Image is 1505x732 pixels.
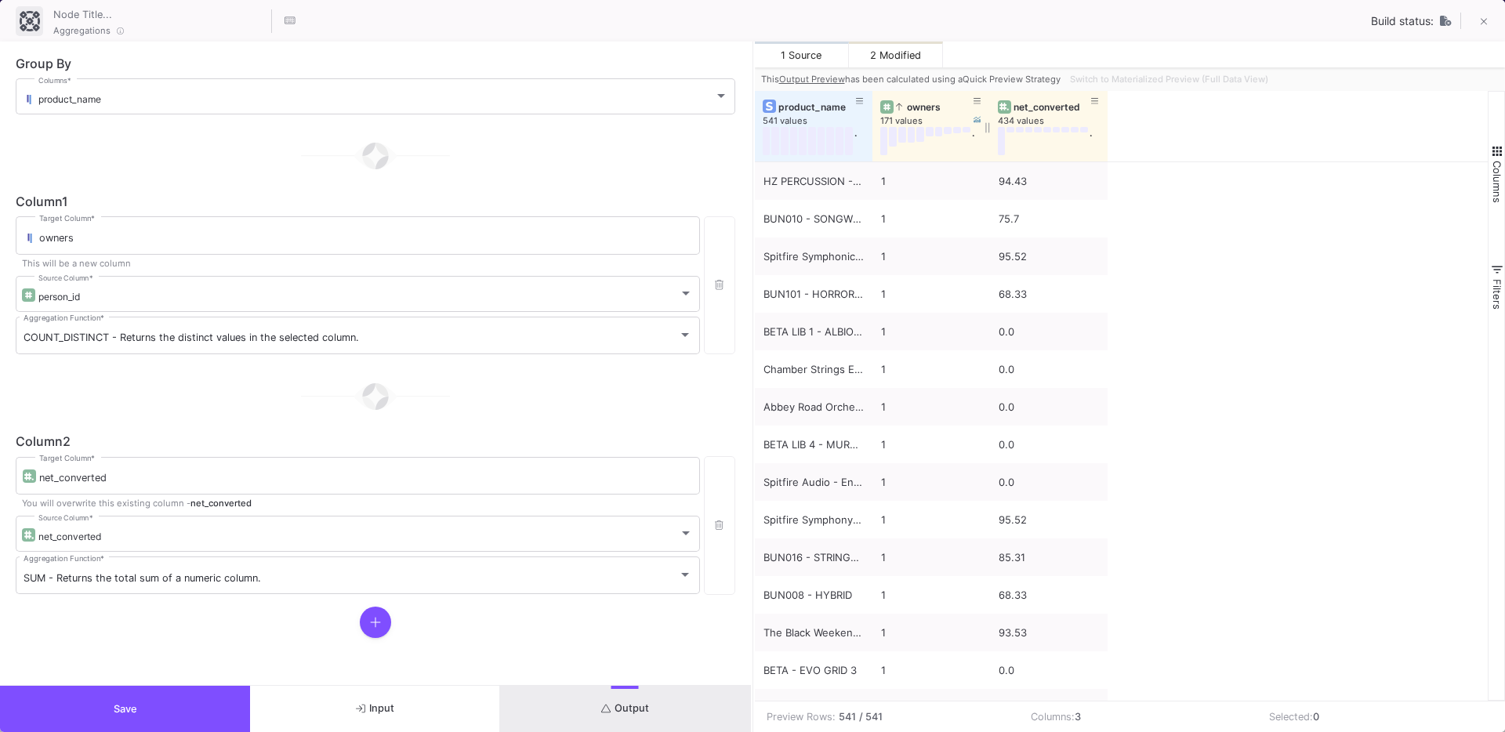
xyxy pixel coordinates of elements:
[763,238,864,275] div: Spitfire Symphonic Duo
[763,201,864,237] div: BUN010 - SONGWRITER
[356,702,394,714] span: Input
[16,435,735,448] div: Column
[23,95,34,105] img: columns.svg
[881,539,981,576] div: 1
[767,709,836,724] div: Preview Rows:
[881,614,981,651] div: 1
[274,5,306,37] button: Hotkeys List
[601,702,649,714] span: Output
[999,238,1099,275] div: 95.52
[1371,15,1434,27] span: Build status:
[999,652,1099,689] div: 0.0
[763,426,864,463] div: BETA LIB 4 - MURAL 2 V1.5
[53,24,111,37] span: Aggregations
[1019,701,1257,732] td: Columns:
[881,201,981,237] div: 1
[500,686,750,732] button: Output
[839,709,856,724] b: 541
[190,498,252,509] span: net_converted
[849,42,943,67] button: 2 Modified
[16,56,71,71] span: Group By
[763,577,864,614] div: BUN008 - HYBRID
[763,276,864,313] div: BUN101 - HORROR/ THRILLER/ SUSPENSE
[16,257,700,270] p: This will be a new column
[999,502,1099,538] div: 95.52
[763,351,864,388] div: Chamber Strings Expansion BETA
[38,291,80,303] span: person_id
[1491,279,1503,310] span: Filters
[999,577,1099,614] div: 68.33
[63,433,71,449] span: 2
[778,101,856,113] div: product_name
[1313,711,1319,723] b: 0
[999,690,1099,727] div: 0.0
[24,572,261,584] span: SUM - Returns the total sum of a numeric column.
[763,464,864,501] div: Spitfire Audio - Ensemble Dummy Content
[24,234,35,244] img: columns.svg
[881,690,981,727] div: 1
[1090,127,1092,155] div: .
[999,313,1099,350] div: 0.0
[779,74,845,85] u: Output Preview
[763,652,864,689] div: BETA - EVO GRID 3
[880,115,998,127] div: 171 values
[999,389,1099,426] div: 0.0
[963,74,1061,85] a: Quick Preview Strategy
[16,497,700,509] p: You will overwrite this existing column -
[763,614,864,651] div: The Black Weekend 2018
[881,276,981,313] div: 1
[38,93,101,105] span: product_name
[763,502,864,538] div: Spitfire Symphony Orchestra Professional Windows SSD
[999,201,1099,237] div: 75.7
[999,351,1099,388] div: 0.0
[1014,101,1091,113] div: net_converted
[881,577,981,614] div: 1
[881,351,981,388] div: 1
[763,690,864,727] div: (Beta) [PERSON_NAME] '3'
[781,49,821,61] span: 1 Source
[763,313,864,350] div: BETA LIB 1 - ALBION ONE
[62,194,68,209] span: 1
[16,195,735,208] div: Column
[999,539,1099,576] div: 85.31
[854,127,857,155] div: .
[881,464,981,501] div: 1
[881,238,981,275] div: 1
[38,531,101,542] span: net_converted
[49,3,269,24] input: Node Title...
[999,163,1099,200] div: 94.43
[881,389,981,426] div: 1
[881,502,981,538] div: 1
[972,127,974,155] div: .
[20,11,40,31] img: aggregation-ui.svg
[763,539,864,576] div: BUN016 - STRINGS STARTER PACK
[1440,15,1452,27] img: UNTOUCHED
[1075,711,1081,723] b: 3
[1257,701,1496,732] td: Selected:
[870,49,921,61] span: 2 Modified
[999,614,1099,651] div: 93.53
[114,703,137,715] span: Save
[763,163,864,200] div: HZ PERCUSSION - HZ01/02 BUNDLE
[999,426,1099,463] div: 0.0
[755,42,849,67] button: 1 Source
[999,464,1099,501] div: 0.0
[763,389,864,426] div: Abbey Road Orchestra: Cellos Essentials
[250,686,500,732] button: Input
[896,101,974,113] div: owners
[881,313,981,350] div: 1
[763,115,880,127] div: 541 values
[881,426,981,463] div: 1
[881,652,981,689] div: 1
[998,115,1115,127] div: 434 values
[761,73,1064,85] div: This has been calculated using a
[24,332,359,343] span: COUNT_DISTINCT - Returns the distinct values in the selected column.
[999,276,1099,313] div: 68.33
[859,709,883,724] b: / 541
[881,163,981,200] div: 1
[1491,161,1503,203] span: Columns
